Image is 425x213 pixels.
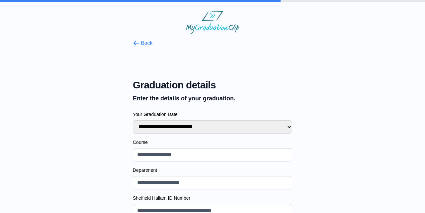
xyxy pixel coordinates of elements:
[133,39,153,47] button: Back
[133,139,292,146] label: Course
[133,94,292,103] p: Enter the details of your graduation.
[133,111,292,118] label: Your Graduation Date
[133,195,292,201] label: Sheffield Hallam ID Number
[133,167,292,173] label: Department
[186,11,239,34] img: MyGraduationClip
[133,79,292,91] span: Graduation details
